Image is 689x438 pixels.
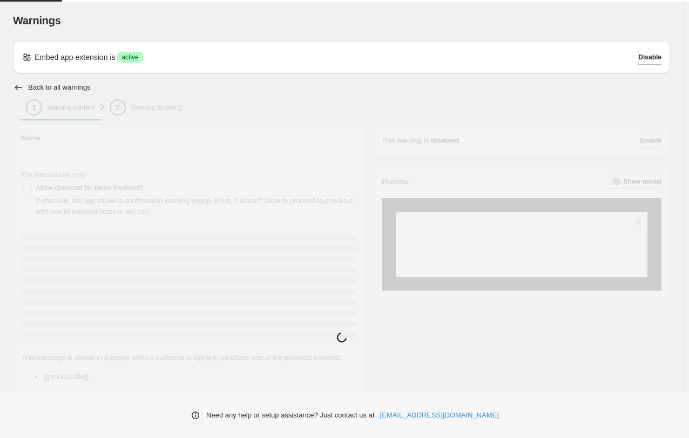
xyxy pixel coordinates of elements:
span: active [121,53,138,62]
p: Embed app extension is [35,52,115,63]
span: Disable [638,53,661,62]
button: Disable [638,50,661,65]
h2: Back to all warnings [28,83,91,92]
span: Warnings [13,15,61,26]
a: [EMAIL_ADDRESS][DOMAIN_NAME] [380,410,499,421]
